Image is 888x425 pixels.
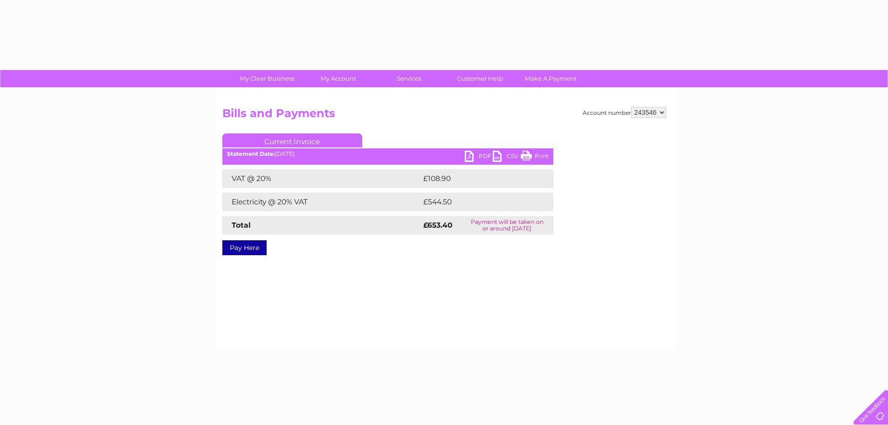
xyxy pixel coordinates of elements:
td: Electricity @ 20% VAT [222,193,421,211]
a: PDF [465,151,493,164]
a: Pay Here [222,240,267,255]
td: £108.90 [421,169,537,188]
td: £544.50 [421,193,537,211]
a: Make A Payment [512,70,589,87]
h2: Bills and Payments [222,107,666,125]
a: Print [521,151,549,164]
a: My Clear Business [229,70,306,87]
div: Account number [583,107,666,118]
strong: £653.40 [423,221,453,230]
a: Services [371,70,447,87]
a: Customer Help [441,70,518,87]
div: [DATE] [222,151,553,157]
strong: Total [232,221,251,230]
td: Payment will be taken on or around [DATE] [461,216,553,235]
a: CSV [493,151,521,164]
b: Statement Date: [227,150,275,157]
a: My Account [300,70,377,87]
td: VAT @ 20% [222,169,421,188]
a: Current Invoice [222,133,362,147]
